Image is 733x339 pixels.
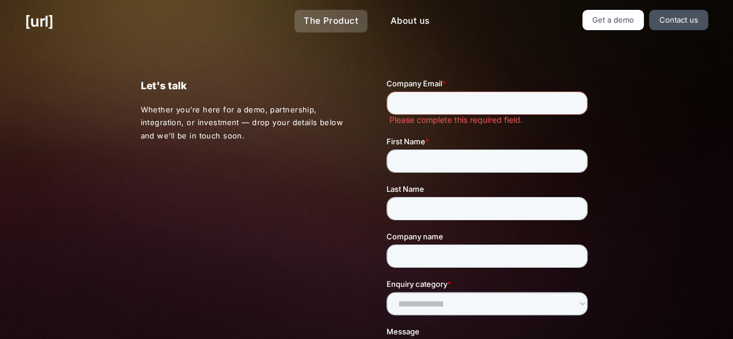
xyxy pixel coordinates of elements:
a: About us [381,10,439,32]
p: Whether you’re here for a demo, partnership, integration, or investment — drop your details below... [140,103,347,143]
p: Let's talk [140,78,346,94]
a: The Product [294,10,367,32]
a: Get a demo [582,10,644,30]
a: Contact us [649,10,708,30]
a: [URL] [25,10,53,32]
